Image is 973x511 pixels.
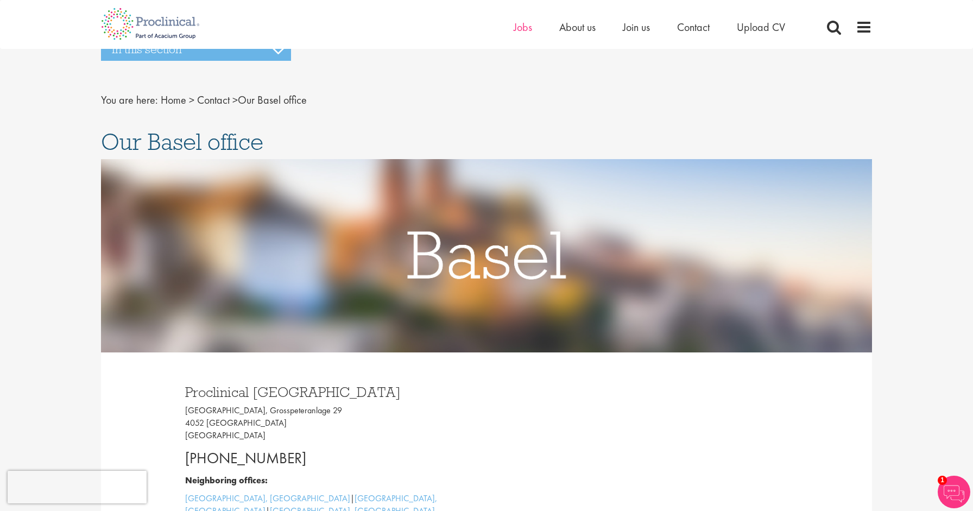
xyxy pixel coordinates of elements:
[185,385,478,399] h3: Proclinical [GEOGRAPHIC_DATA]
[938,476,970,508] img: Chatbot
[185,475,268,486] b: Neighboring offices:
[677,20,710,34] a: Contact
[938,476,947,485] span: 1
[101,38,291,61] h3: In this section
[101,93,158,107] span: You are here:
[514,20,532,34] a: Jobs
[185,405,478,442] p: [GEOGRAPHIC_DATA], Grosspeteranlage 29 4052 [GEOGRAPHIC_DATA] [GEOGRAPHIC_DATA]
[232,93,238,107] span: >
[161,93,307,107] span: Our Basel office
[161,93,186,107] a: breadcrumb link to Home
[8,471,147,503] iframe: reCAPTCHA
[623,20,650,34] a: Join us
[197,93,230,107] a: breadcrumb link to Contact
[737,20,785,34] a: Upload CV
[559,20,596,34] a: About us
[185,447,478,469] p: [PHONE_NUMBER]
[185,493,350,504] a: [GEOGRAPHIC_DATA], [GEOGRAPHIC_DATA]
[189,93,194,107] span: >
[101,127,263,156] span: Our Basel office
